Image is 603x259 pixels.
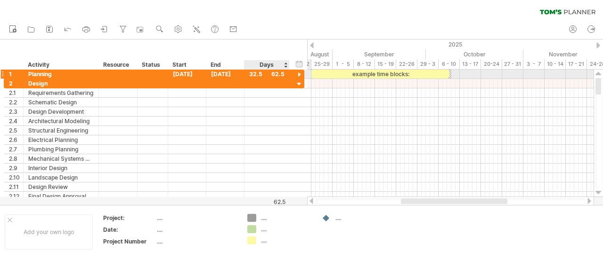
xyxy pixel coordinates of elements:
div: Landscape Design [28,173,94,182]
div: Architectural Modeling [28,117,94,126]
div: 62.5 [245,198,285,205]
div: 20-24 [481,59,502,69]
div: 13 - 17 [460,59,481,69]
div: 6 - 10 [439,59,460,69]
div: .... [157,214,236,222]
div: 2.8 [9,154,23,163]
div: October 2025 [426,49,523,59]
div: [DATE] [168,70,206,78]
div: Design [28,79,94,88]
div: 1 [9,70,23,78]
div: 2.2 [9,98,23,107]
div: Design Review [28,182,94,191]
div: 10 - 14 [545,59,566,69]
div: Add your own logo [5,214,93,250]
div: 25-29 [311,59,333,69]
div: .... [335,214,387,222]
div: End [211,60,239,70]
div: Resource [103,60,132,70]
div: 2.10 [9,173,23,182]
div: Schematic Design [28,98,94,107]
div: .... [261,236,312,244]
div: Start [172,60,201,70]
div: Planning [28,70,94,78]
div: .... [157,237,236,245]
div: 15 - 19 [375,59,396,69]
div: 2.12 [9,192,23,201]
div: 8 - 12 [354,59,375,69]
div: 22-26 [396,59,417,69]
div: 2.6 [9,135,23,144]
div: Requirements Gathering [28,88,94,97]
div: example time blocks: [311,70,449,78]
div: Interior Design [28,164,94,173]
div: Date: [103,226,155,234]
div: Project: [103,214,155,222]
div: 2.5 [9,126,23,135]
div: Structural Engineering [28,126,94,135]
div: Plumbing Planning [28,145,94,154]
div: Mechanical Systems Design [28,154,94,163]
div: .... [261,214,312,222]
div: 2.4 [9,117,23,126]
div: Days [244,60,289,70]
div: 2 [9,79,23,88]
div: .... [261,225,312,233]
div: Final Design Approval [28,192,94,201]
div: 2.3 [9,107,23,116]
div: 2.9 [9,164,23,173]
div: Project Number [103,237,155,245]
div: Activity [28,60,93,70]
div: Design Development [28,107,94,116]
div: 2.1 [9,88,23,97]
div: 29 - 3 [417,59,439,69]
div: 17 - 21 [566,59,587,69]
div: 1 - 5 [333,59,354,69]
div: .... [157,226,236,234]
div: Electrical Planning [28,135,94,144]
div: 2.11 [9,182,23,191]
div: 27 - 31 [502,59,523,69]
div: Status [142,60,163,70]
div: 2.7 [9,145,23,154]
div: [DATE] [206,70,244,78]
div: 3 - 7 [523,59,545,69]
div: 32.5 [249,70,285,78]
div: September 2025 [333,49,426,59]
